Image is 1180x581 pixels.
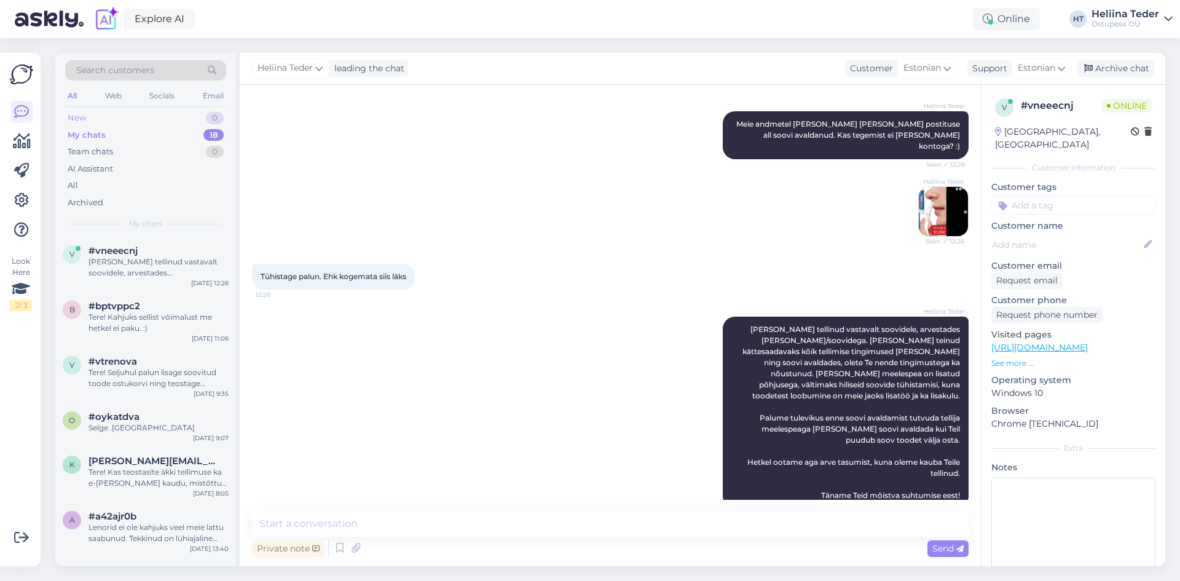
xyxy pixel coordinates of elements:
[991,358,1155,369] p: See more ...
[967,62,1007,75] div: Support
[69,515,75,524] span: a
[68,197,103,209] div: Archived
[147,88,177,104] div: Socials
[1018,61,1055,75] span: Estonian
[991,259,1155,272] p: Customer email
[88,245,138,256] span: #vneeecnj
[1002,103,1007,112] span: v
[742,325,962,500] span: [PERSON_NAME] tellinud vastavalt soovidele, arvestades [PERSON_NAME]/soovidega. [PERSON_NAME] tei...
[918,237,964,246] span: Seen ✓ 12:26
[88,356,137,367] span: #vtrenova
[206,146,224,158] div: 0
[991,405,1155,417] p: Browser
[88,367,229,389] div: Tere! Seljuhul palun lisage soovitud toode ostukorvi ning teostage tellimus läbi e-[PERSON_NAME]. :)
[69,360,74,370] span: v
[252,540,324,557] div: Private note
[991,328,1155,341] p: Visited pages
[991,342,1088,353] a: [URL][DOMAIN_NAME]
[76,64,154,77] span: Search customers
[991,374,1155,387] p: Operating system
[69,250,74,259] span: v
[88,456,216,467] span: Kathi.sassiad@gmail.com
[10,256,32,311] div: Look Here
[68,146,113,158] div: Team chats
[903,61,941,75] span: Estonian
[88,256,229,279] div: [PERSON_NAME] tellinud vastavalt soovidele, arvestades [PERSON_NAME]/soovidega. [PERSON_NAME] tei...
[193,433,229,443] div: [DATE] 9:07
[68,180,78,192] div: All
[68,163,113,175] div: AI Assistant
[206,112,224,124] div: 0
[88,422,229,433] div: Selge .[GEOGRAPHIC_DATA]
[991,387,1155,400] p: Windows 10
[68,112,86,124] div: New
[995,125,1131,151] div: [GEOGRAPHIC_DATA], [GEOGRAPHIC_DATA]
[258,61,313,75] span: Heliina Teder
[919,101,965,111] span: Heliina Teder
[200,88,226,104] div: Email
[991,461,1155,474] p: Notes
[991,196,1155,215] input: Add a tag
[919,187,968,236] img: Attachment
[1021,98,1102,113] div: # vneeecnj
[129,218,162,229] span: My chats
[918,177,964,186] span: Heliina Teder
[1091,19,1159,29] div: Ostupesa OÜ
[991,219,1155,232] p: Customer name
[190,544,229,553] div: [DATE] 13:40
[88,301,140,312] span: #bptvppc2
[261,272,406,281] span: Tühistage palun. Ehk kogemata siis läks
[93,6,119,32] img: explore-ai
[68,129,106,141] div: My chats
[191,279,229,288] div: [DATE] 12:26
[991,307,1103,323] div: Request phone number
[991,181,1155,194] p: Customer tags
[991,294,1155,307] p: Customer phone
[991,417,1155,430] p: Chrome [TECHNICAL_ID]
[932,543,964,554] span: Send
[1091,9,1159,19] div: Heliina Teder
[69,416,75,425] span: o
[69,305,75,314] span: b
[256,290,302,299] span: 12:26
[10,300,32,311] div: 2 / 3
[194,389,229,398] div: [DATE] 9:35
[203,129,224,141] div: 18
[10,63,33,86] img: Askly Logo
[329,62,404,75] div: leading the chat
[88,411,140,422] span: #oykatdva
[1091,9,1173,29] a: Heliina TederOstupesa OÜ
[65,88,79,104] div: All
[103,88,124,104] div: Web
[919,160,965,169] span: Seen ✓ 12:26
[192,334,229,343] div: [DATE] 11:06
[991,443,1155,454] div: Extra
[1102,99,1152,113] span: Online
[88,522,229,544] div: Lenorid ei ole kahjuks veel meie lattu saabunud. Tekkinud on lühiajaline tarneviivitus, kuid lood...
[845,62,893,75] div: Customer
[991,272,1063,289] div: Request email
[1069,10,1087,28] div: HT
[193,489,229,498] div: [DATE] 8:05
[992,238,1141,251] input: Add name
[124,9,195,30] a: Explore AI
[1077,60,1154,77] div: Archive chat
[991,162,1155,173] div: Customer information
[736,119,962,151] span: Meie andmetel [PERSON_NAME] [PERSON_NAME] postituse all soovi avaldanud. Kas tegemist ei [PERSON_...
[88,467,229,489] div: Tere! Kas teostasite äkki tellimuse ka e-[PERSON_NAME] kaudu, mistõttu on tekkinud topelt tellimu...
[69,460,75,469] span: K
[88,312,229,334] div: Tere! Kahjuks sellist võimalust me hetkel ei paku. :)
[88,511,136,522] span: #a42ajr0b
[973,8,1040,30] div: Online
[919,307,965,316] span: Heliina Teder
